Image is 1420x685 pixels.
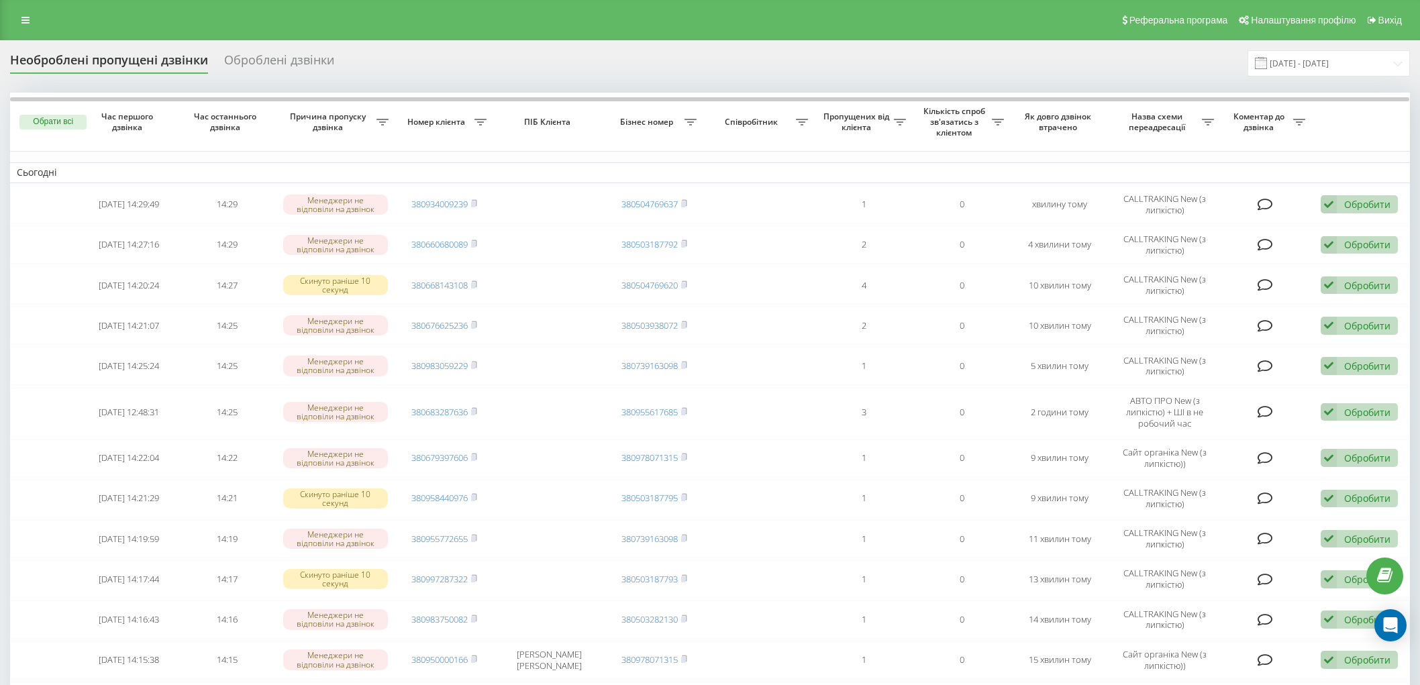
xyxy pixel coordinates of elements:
[621,452,678,464] a: 380978071315
[178,520,276,558] td: 14:19
[80,266,178,304] td: [DATE] 14:20:24
[1344,613,1390,626] div: Обробити
[815,347,913,384] td: 1
[19,115,87,129] button: Обрати всі
[91,111,167,132] span: Час першого дзвінка
[821,111,894,132] span: Пропущених від клієнта
[1344,573,1390,586] div: Обробити
[10,162,1410,182] td: Сьогодні
[178,226,276,264] td: 14:29
[1011,641,1109,679] td: 15 хвилин тому
[1011,439,1109,477] td: 9 хвилин тому
[913,186,1011,223] td: 0
[919,106,992,138] span: Кількість спроб зв'язатись з клієнтом
[178,266,276,304] td: 14:27
[913,480,1011,517] td: 0
[815,439,913,477] td: 1
[1011,520,1109,558] td: 11 хвилин тому
[1109,480,1221,517] td: CALLTRAKING New (з липкістю)
[815,560,913,598] td: 1
[1344,492,1390,505] div: Обробити
[178,600,276,638] td: 14:16
[10,53,208,74] div: Необроблені пропущені дзвінки
[1011,347,1109,384] td: 5 хвилин тому
[913,388,1011,437] td: 0
[283,488,389,509] div: Скинуто раніше 10 секунд
[1011,600,1109,638] td: 14 хвилин тому
[1109,266,1221,304] td: CALLTRAKING New (з липкістю)
[411,573,468,585] a: 380997287322
[1109,520,1221,558] td: CALLTRAKING New (з липкістю)
[80,480,178,517] td: [DATE] 14:21:29
[621,492,678,504] a: 380503187795
[283,569,389,589] div: Скинуто раніше 10 секунд
[815,600,913,638] td: 1
[1109,347,1221,384] td: CALLTRAKING New (з липкістю)
[411,238,468,250] a: 380660680089
[1109,641,1221,679] td: Сайт органіка New (з липкістю))
[621,238,678,250] a: 380503187792
[283,529,389,549] div: Менеджери не відповіли на дзвінок
[815,388,913,437] td: 3
[411,198,468,210] a: 380934009239
[1344,279,1390,292] div: Обробити
[1227,111,1293,132] span: Коментар до дзвінка
[1344,452,1390,464] div: Обробити
[283,195,389,215] div: Менеджери не відповіли на дзвінок
[505,117,593,127] span: ПІБ Клієнта
[411,319,468,331] a: 380676625236
[1011,560,1109,598] td: 13 хвилин тому
[1344,198,1390,211] div: Обробити
[224,53,334,74] div: Оброблені дзвінки
[913,347,1011,384] td: 0
[80,226,178,264] td: [DATE] 14:27:16
[178,186,276,223] td: 14:29
[621,360,678,372] a: 380739163098
[1344,319,1390,332] div: Обробити
[621,613,678,625] a: 380503282130
[1011,266,1109,304] td: 10 хвилин тому
[710,117,797,127] span: Співробітник
[1374,609,1407,641] div: Open Intercom Messenger
[178,439,276,477] td: 14:22
[80,641,178,679] td: [DATE] 14:15:38
[283,448,389,468] div: Менеджери не відповіли на дзвінок
[1109,307,1221,344] td: CALLTRAKING New (з липкістю)
[178,560,276,598] td: 14:17
[621,653,678,666] a: 380978071315
[621,319,678,331] a: 380503938072
[411,406,468,418] a: 380683287636
[621,198,678,210] a: 380504769637
[815,266,913,304] td: 4
[612,117,684,127] span: Бізнес номер
[815,186,913,223] td: 1
[80,600,178,638] td: [DATE] 14:16:43
[1022,111,1098,132] span: Як довго дзвінок втрачено
[411,613,468,625] a: 380983750082
[621,533,678,545] a: 380739163098
[1109,600,1221,638] td: CALLTRAKING New (з липкістю)
[1011,226,1109,264] td: 4 хвилини тому
[913,266,1011,304] td: 0
[283,111,376,132] span: Причина пропуску дзвінка
[283,649,389,670] div: Менеджери не відповіли на дзвінок
[178,388,276,437] td: 14:25
[1011,307,1109,344] td: 10 хвилин тому
[815,520,913,558] td: 1
[815,641,913,679] td: 1
[621,406,678,418] a: 380955617685
[1109,226,1221,264] td: CALLTRAKING New (з липкістю)
[411,279,468,291] a: 380668143108
[1011,186,1109,223] td: хвилину тому
[80,186,178,223] td: [DATE] 14:29:49
[1011,388,1109,437] td: 2 години тому
[80,388,178,437] td: [DATE] 12:48:31
[1251,15,1356,25] span: Налаштування профілю
[913,600,1011,638] td: 0
[1011,480,1109,517] td: 9 хвилин тому
[411,492,468,504] a: 380958440976
[913,641,1011,679] td: 0
[1344,360,1390,372] div: Обробити
[1109,388,1221,437] td: АВТО ПРО New (з липкістю) + ШІ в не робочий час
[913,307,1011,344] td: 0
